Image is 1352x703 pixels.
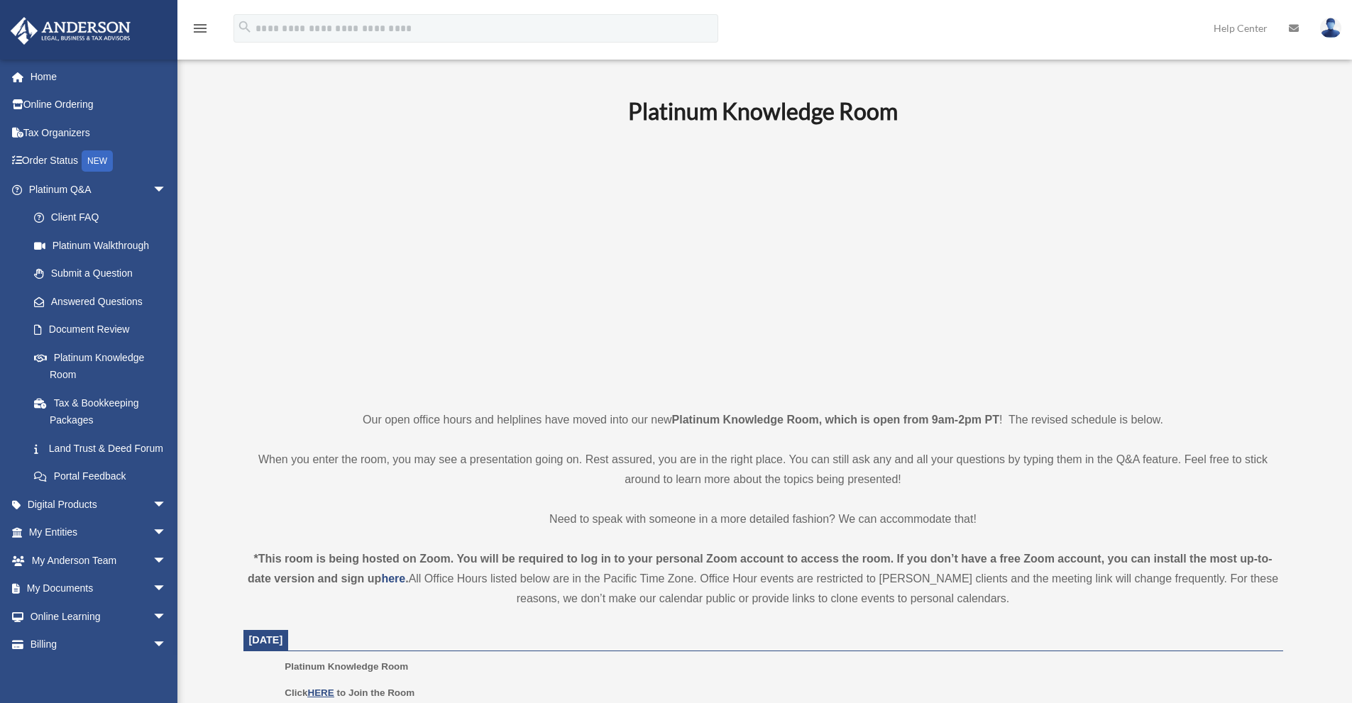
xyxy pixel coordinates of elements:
a: Portal Feedback [20,463,188,491]
span: arrow_drop_down [153,602,181,631]
a: Digital Productsarrow_drop_down [10,490,188,519]
a: Land Trust & Deed Forum [20,434,188,463]
div: All Office Hours listed below are in the Pacific Time Zone. Office Hour events are restricted to ... [243,549,1283,609]
a: menu [192,25,209,37]
a: Order StatusNEW [10,147,188,176]
a: Client FAQ [20,204,188,232]
a: Home [10,62,188,91]
img: User Pic [1320,18,1341,38]
a: Answered Questions [20,287,188,316]
b: Platinum Knowledge Room [628,97,898,125]
a: Submit a Question [20,260,188,288]
a: Billingarrow_drop_down [10,631,188,659]
b: to Join the Room [337,687,415,698]
span: arrow_drop_down [153,175,181,204]
p: Need to speak with someone in a more detailed fashion? We can accommodate that! [243,509,1283,529]
span: arrow_drop_down [153,631,181,660]
span: Platinum Knowledge Room [285,661,408,672]
a: Online Learningarrow_drop_down [10,602,188,631]
a: Online Ordering [10,91,188,119]
a: My Entitiesarrow_drop_down [10,519,188,547]
a: Tax Organizers [10,118,188,147]
span: arrow_drop_down [153,490,181,519]
span: arrow_drop_down [153,519,181,548]
b: Click [285,687,336,698]
strong: Platinum Knowledge Room, which is open from 9am-2pm PT [672,414,999,426]
strong: . [405,572,408,585]
a: My Anderson Teamarrow_drop_down [10,546,188,575]
i: menu [192,20,209,37]
strong: *This room is being hosted on Zoom. You will be required to log in to your personal Zoom account ... [248,553,1273,585]
iframe: 231110_Toby_KnowledgeRoom [550,144,976,384]
a: Document Review [20,316,188,344]
a: Platinum Knowledge Room [20,343,181,389]
a: Tax & Bookkeeping Packages [20,389,188,434]
span: arrow_drop_down [153,546,181,575]
p: Our open office hours and helplines have moved into our new ! The revised schedule is below. [243,410,1283,430]
span: [DATE] [249,634,283,646]
div: NEW [82,150,113,172]
i: search [237,19,253,35]
a: here [381,572,405,585]
span: arrow_drop_down [153,575,181,604]
a: Platinum Walkthrough [20,231,188,260]
a: HERE [307,687,334,698]
a: Platinum Q&Aarrow_drop_down [10,175,188,204]
a: My Documentsarrow_drop_down [10,575,188,603]
p: When you enter the room, you may see a presentation going on. Rest assured, you are in the right ... [243,450,1283,489]
img: Anderson Advisors Platinum Portal [6,17,135,45]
